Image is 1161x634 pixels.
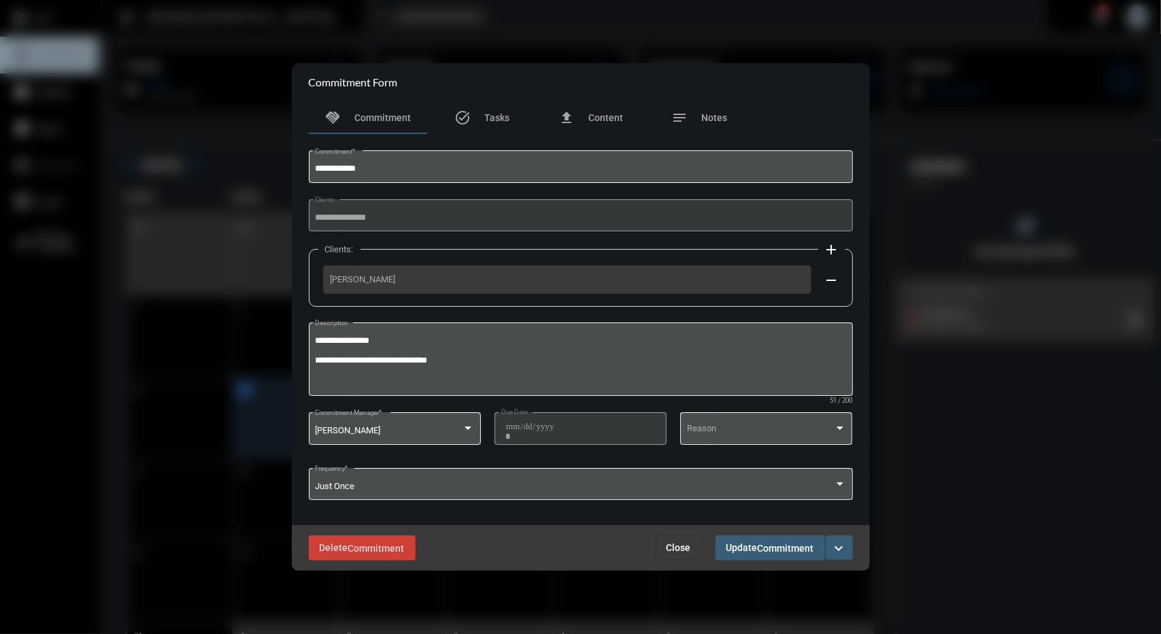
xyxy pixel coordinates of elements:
label: Clients: [318,244,360,254]
mat-icon: add [824,241,840,258]
mat-icon: task_alt [454,110,471,126]
h2: Commitment Form [309,76,398,88]
span: Tasks [484,112,509,123]
mat-icon: handshake [325,110,341,126]
mat-icon: notes [672,110,688,126]
span: [PERSON_NAME] [331,274,804,284]
button: DeleteCommitment [309,535,416,561]
span: Commitment [758,543,814,554]
button: Close [656,535,702,560]
span: Just Once [315,481,354,491]
span: Close [667,542,691,553]
mat-icon: file_upload [558,110,575,126]
span: Commitment [355,112,411,123]
mat-icon: expand_more [831,540,847,556]
span: [PERSON_NAME] [315,425,380,435]
button: UpdateCommitment [716,535,825,561]
span: Update [726,542,814,553]
span: Notes [702,112,728,123]
span: Content [588,112,623,123]
mat-hint: 51 / 200 [830,397,853,405]
mat-icon: remove [824,272,840,288]
span: Delete [320,542,405,553]
span: Commitment [348,543,405,554]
